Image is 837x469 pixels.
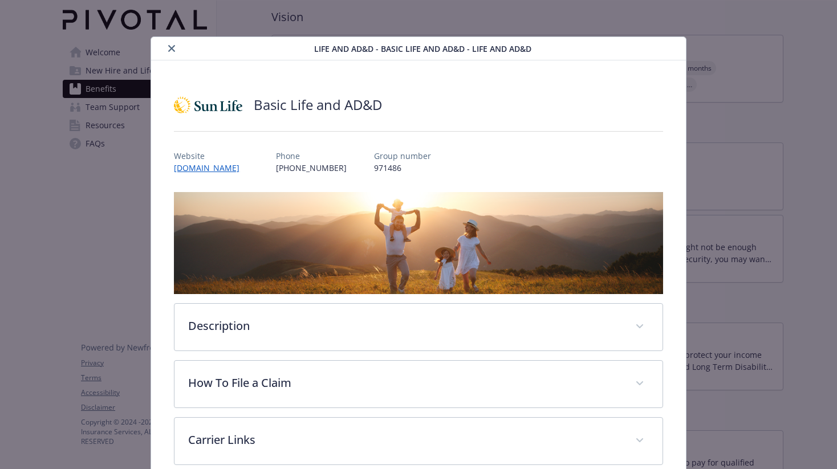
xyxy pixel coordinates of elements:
[276,162,347,174] p: [PHONE_NUMBER]
[174,361,663,407] div: How To File a Claim
[165,42,178,55] button: close
[188,431,621,448] p: Carrier Links
[374,162,431,174] p: 971486
[174,418,663,464] div: Carrier Links
[314,43,531,55] span: Life and AD&D - Basic Life and AD&D - Life and AD&D
[174,162,249,173] a: [DOMAIN_NAME]
[188,317,621,335] p: Description
[188,374,621,391] p: How To File a Claim
[374,150,431,162] p: Group number
[174,192,663,294] img: banner
[174,88,242,122] img: Sun Life Assurance Company of CA (US)
[174,304,663,350] div: Description
[254,95,382,115] h2: Basic Life and AD&D
[276,150,347,162] p: Phone
[174,150,249,162] p: Website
